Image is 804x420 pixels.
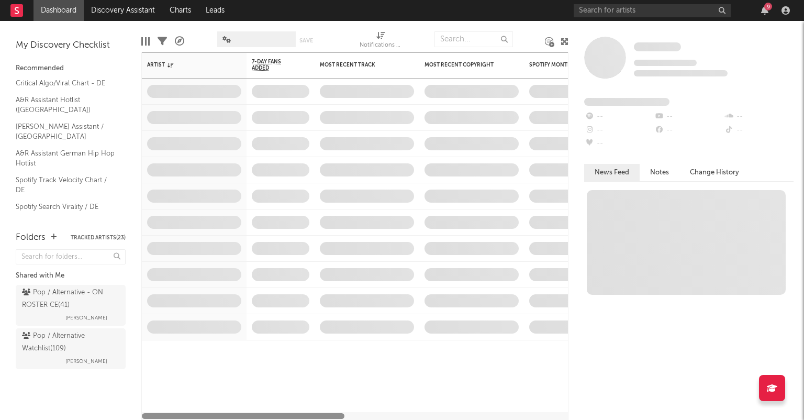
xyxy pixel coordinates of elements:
[147,62,226,68] div: Artist
[634,42,681,52] a: Some Artist
[634,60,697,66] span: Tracking Since: [DATE]
[764,3,772,10] div: 9
[299,38,313,43] button: Save
[640,164,679,181] button: Notes
[761,6,768,15] button: 9
[16,231,46,244] div: Folders
[252,59,294,71] span: 7-Day Fans Added
[724,110,794,124] div: --
[16,270,126,282] div: Shared with Me
[360,26,401,57] div: Notifications (Artist)
[16,94,115,116] a: A&R Assistant Hotlist ([GEOGRAPHIC_DATA])
[141,26,150,57] div: Edit Columns
[584,164,640,181] button: News Feed
[584,110,654,124] div: --
[634,42,681,51] span: Some Artist
[71,235,126,240] button: Tracked Artists(23)
[65,312,107,324] span: [PERSON_NAME]
[16,249,126,264] input: Search for folders...
[724,124,794,137] div: --
[320,62,398,68] div: Most Recent Track
[634,70,728,76] span: 0 fans last week
[16,62,126,75] div: Recommended
[679,164,750,181] button: Change History
[360,39,401,52] div: Notifications (Artist)
[425,62,503,68] div: Most Recent Copyright
[158,26,167,57] div: Filters
[16,148,115,169] a: A&R Assistant German Hip Hop Hotlist
[16,201,115,213] a: Spotify Search Virality / DE
[16,328,126,369] a: Pop / Alternative Watchlist(109)[PERSON_NAME]
[175,26,184,57] div: A&R Pipeline
[16,174,115,196] a: Spotify Track Velocity Chart / DE
[434,31,513,47] input: Search...
[529,62,608,68] div: Spotify Monthly Listeners
[584,98,669,106] span: Fans Added by Platform
[16,39,126,52] div: My Discovery Checklist
[16,121,115,142] a: [PERSON_NAME] Assistant / [GEOGRAPHIC_DATA]
[654,124,723,137] div: --
[584,137,654,151] div: --
[574,4,731,17] input: Search for artists
[65,355,107,368] span: [PERSON_NAME]
[16,285,126,326] a: Pop / Alternative - ON ROSTER CE(41)[PERSON_NAME]
[584,124,654,137] div: --
[22,330,117,355] div: Pop / Alternative Watchlist ( 109 )
[16,78,115,89] a: Critical Algo/Viral Chart - DE
[654,110,723,124] div: --
[22,286,117,312] div: Pop / Alternative - ON ROSTER CE ( 41 )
